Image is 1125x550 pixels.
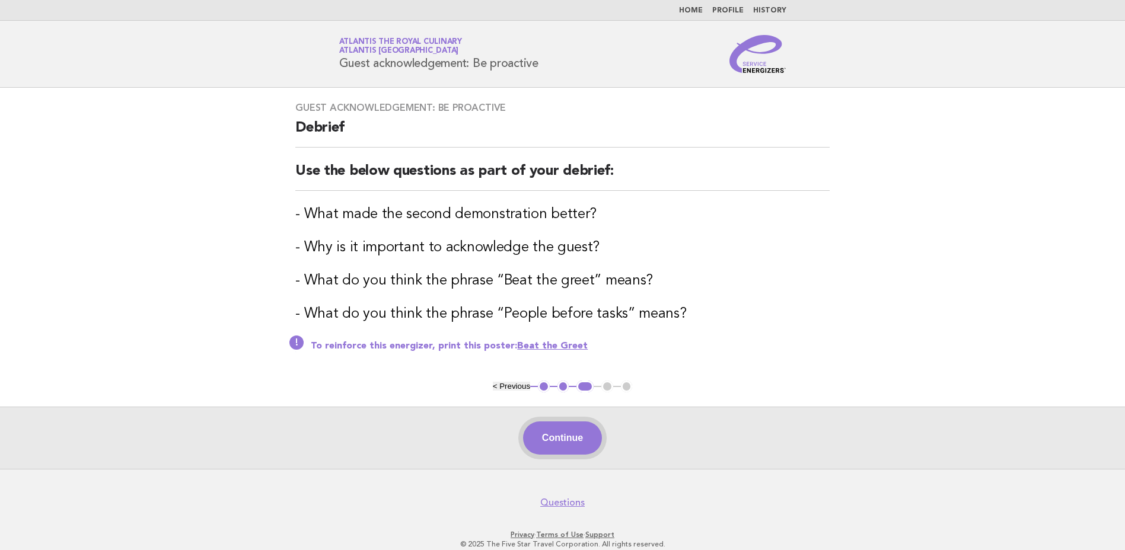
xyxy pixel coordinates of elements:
[311,340,830,352] p: To reinforce this energizer, print this poster:
[295,162,830,191] h2: Use the below questions as part of your debrief:
[523,421,602,455] button: Continue
[729,35,786,73] img: Service Energizers
[295,102,830,114] h3: Guest acknowledgement: Be proactive
[576,380,594,392] button: 3
[679,7,703,14] a: Home
[493,382,530,391] button: < Previous
[585,530,614,539] a: Support
[339,39,538,69] h1: Guest acknowledgement: Be proactive
[557,380,569,392] button: 2
[538,380,550,392] button: 1
[511,530,534,539] a: Privacy
[200,530,926,539] p: · ·
[540,497,585,509] a: Questions
[753,7,786,14] a: History
[339,47,459,55] span: Atlantis [GEOGRAPHIC_DATA]
[295,238,830,257] h3: - Why is it important to acknowledge the guest?
[517,341,588,351] a: Beat the Greet
[536,530,584,539] a: Terms of Use
[295,119,830,148] h2: Debrief
[200,539,926,549] p: © 2025 The Five Star Travel Corporation. All rights reserved.
[339,38,462,55] a: Atlantis the Royal CulinaryAtlantis [GEOGRAPHIC_DATA]
[712,7,744,14] a: Profile
[295,305,830,324] h3: - What do you think the phrase “People before tasks” means?
[295,205,830,224] h3: - What made the second demonstration better?
[295,271,830,290] h3: - What do you think the phrase “Beat the greet” means?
